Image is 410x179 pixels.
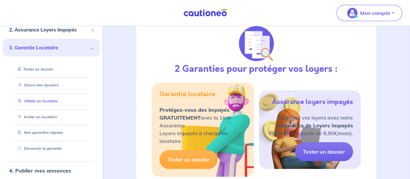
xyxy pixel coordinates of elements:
img: Cautioneo [181,9,229,17]
img: illu_account_valid_menu.svg [347,8,357,18]
a: Découvrir la garantie [15,146,62,151]
h5: Garantie locataire [159,90,215,98]
div: Valider un locataire [10,96,92,107]
a: Tester un dossier [295,142,353,161]
h5: Assurance loyers impayés [272,98,353,106]
strong: Protégez-vous des impayés GRATUITEMENT [159,107,229,121]
button: illu_account_valid_menu.svgMon compte [336,5,402,21]
strong: Assurance de Loyers Impayés [277,122,353,129]
div: Suivre mes dossiers [10,80,92,91]
div: Mes garanties signées [10,127,92,138]
p: Mon compte [360,9,390,17]
div: 4. Publier mes annonces [3,164,100,177]
a: 4. Publier mes annonces [9,167,71,174]
div: Découvrir la garantie [10,143,92,154]
a: Inviter un locataire [15,115,57,119]
div: 3. Garantie Locataire [3,39,100,57]
a: Tester un dossier [15,67,53,71]
a: Valider un locataire [15,99,58,103]
img: justif-loupe [239,26,274,61]
span: 2. Assurance Loyers Impayés [9,26,88,34]
div: Inviter un locataire [10,112,92,122]
h3: 2 Garanties pour protéger vos loyers : [175,64,338,75]
div: 2. Assurance Loyers Impayés [3,24,100,36]
a: Tester un dossier [159,150,217,169]
p: avec la 1ère Assurance Loyers Impayés à charge du locataire. [159,106,246,145]
div: Tester un dossier [10,64,92,75]
a: Suivre mes dossiers [15,83,59,87]
a: Mes garanties signées [15,130,63,135]
p: Protégez vos loyers avec notre PREMIUM (à partir de 9,90€/mois). [269,114,353,137]
span: 3. Garantie Locataire [9,44,88,52]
